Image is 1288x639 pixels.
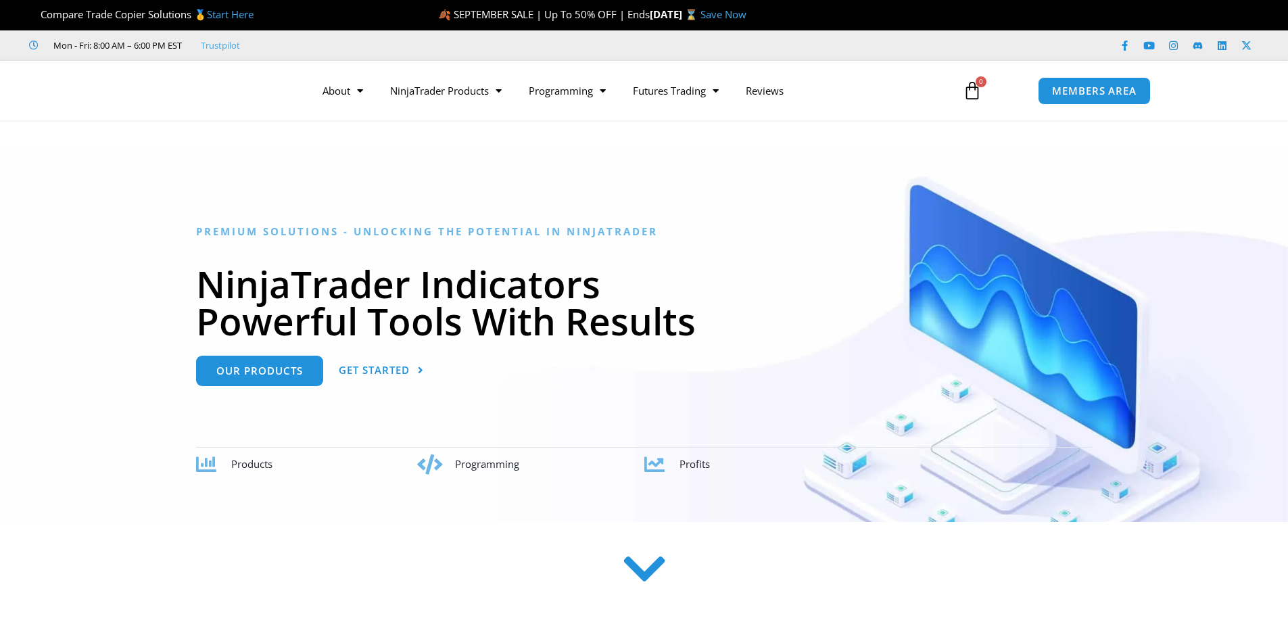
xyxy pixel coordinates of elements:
strong: [DATE] ⌛ [650,7,700,21]
span: Mon - Fri: 8:00 AM – 6:00 PM EST [50,37,182,53]
a: Trustpilot [201,37,240,53]
a: Our Products [196,356,323,386]
span: Profits [679,457,710,471]
span: Programming [455,457,519,471]
span: 0 [976,76,986,87]
span: Get Started [339,365,410,375]
a: 0 [943,71,1002,110]
nav: Menu [309,75,947,106]
span: Compare Trade Copier Solutions 🥇 [29,7,254,21]
a: About [309,75,377,106]
span: 🍂 SEPTEMBER SALE | Up To 50% OFF | Ends [438,7,650,21]
a: MEMBERS AREA [1038,77,1151,105]
h6: Premium Solutions - Unlocking the Potential in NinjaTrader [196,225,1092,238]
a: Reviews [732,75,797,106]
span: Our Products [216,366,303,376]
img: LogoAI | Affordable Indicators – NinjaTrader [137,66,283,115]
a: Futures Trading [619,75,732,106]
a: Save Now [700,7,746,21]
h1: NinjaTrader Indicators Powerful Tools With Results [196,265,1092,339]
a: Programming [515,75,619,106]
span: MEMBERS AREA [1052,86,1137,96]
img: 🏆 [30,9,40,20]
a: Get Started [339,356,424,386]
a: Start Here [207,7,254,21]
span: Products [231,457,272,471]
a: NinjaTrader Products [377,75,515,106]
